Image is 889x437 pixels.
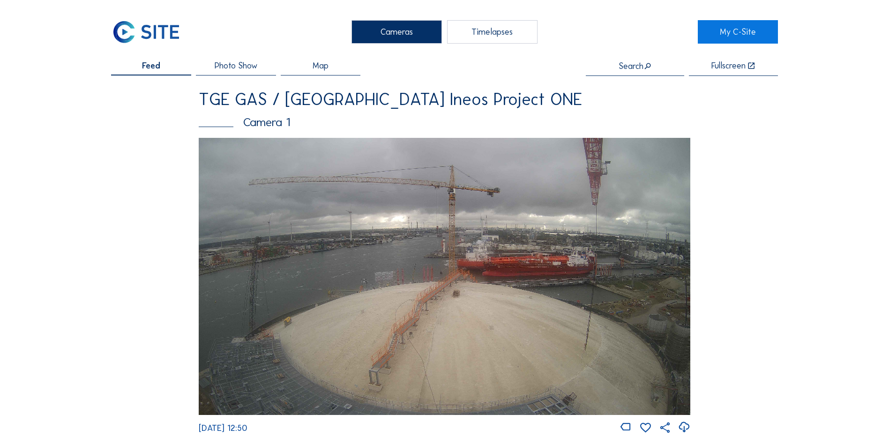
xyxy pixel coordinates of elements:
span: [DATE] 12:50 [199,423,247,433]
a: My C-Site [698,20,778,44]
div: Timelapses [447,20,538,44]
span: Feed [142,61,160,70]
div: Camera 1 [199,116,690,128]
span: Photo Show [215,61,257,70]
img: C-SITE Logo [111,20,181,44]
span: Map [313,61,329,70]
div: Fullscreen [711,61,746,70]
div: TGE GAS / [GEOGRAPHIC_DATA] Ineos Project ONE [199,91,690,108]
a: C-SITE Logo [111,20,191,44]
img: Image [199,138,690,414]
div: Cameras [351,20,442,44]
